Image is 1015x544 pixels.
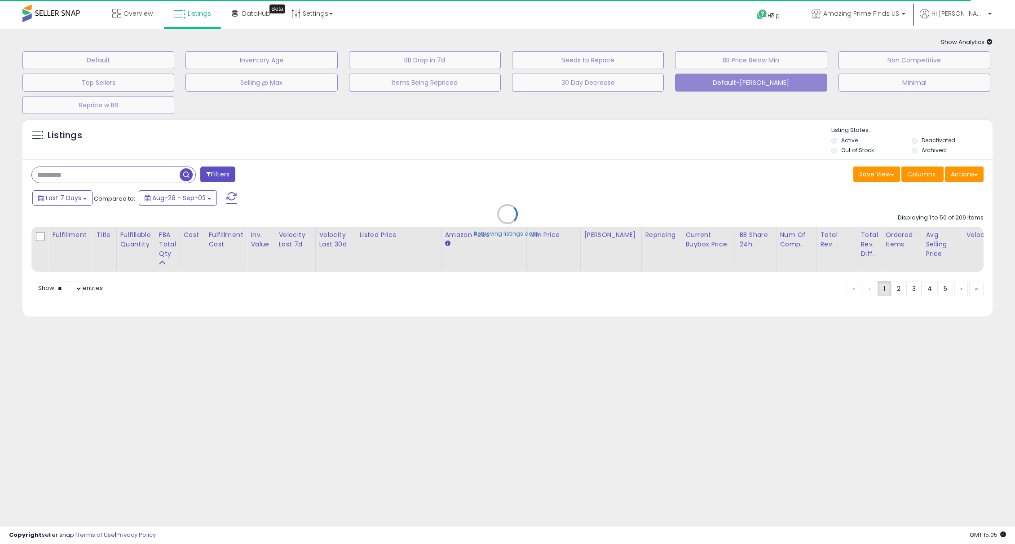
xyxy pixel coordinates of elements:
button: Default [22,51,174,69]
button: BB Price Below Min [675,51,827,69]
span: DataHub [242,9,270,18]
a: Hi [PERSON_NAME] [920,9,992,29]
span: Show Analytics [941,38,993,46]
span: Listings [188,9,211,18]
div: Retrieving listings data.. [474,230,541,238]
button: Items Being Repriced [349,74,501,92]
button: Non Competitive [838,51,990,69]
button: Reprice w BB [22,96,174,114]
button: Needs to Reprice [512,51,664,69]
a: Help [750,2,797,29]
span: Hi [PERSON_NAME] [931,9,985,18]
span: Amazing Prime Finds US [823,9,899,18]
button: Minimal [838,74,990,92]
button: Top Sellers [22,74,174,92]
button: 30 Day Decrease [512,74,664,92]
button: Default-[PERSON_NAME] [675,74,827,92]
button: Selling @ Max [185,74,337,92]
span: Help [768,12,780,19]
button: Inventory Age [185,51,337,69]
div: Tooltip anchor [269,4,285,13]
span: Overview [124,9,153,18]
i: Get Help [756,9,768,20]
button: BB Drop in 7d [349,51,501,69]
